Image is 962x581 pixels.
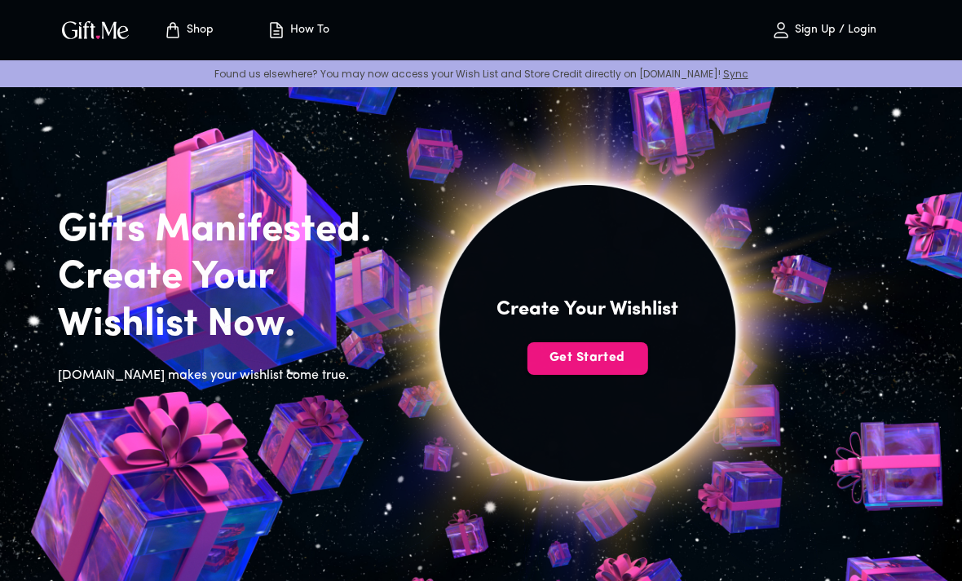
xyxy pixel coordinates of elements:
button: How To [253,4,342,56]
h2: Wishlist Now. [58,302,397,349]
a: Sync [723,67,748,81]
span: Get Started [527,349,647,367]
img: how-to.svg [267,20,286,40]
img: GiftMe Logo [59,18,132,42]
p: How To [286,24,329,37]
p: Shop [183,24,214,37]
p: Sign Up / Login [791,24,876,37]
button: GiftMe Logo [57,20,134,40]
h2: Gifts Manifested. [58,207,397,254]
p: Found us elsewhere? You may now access your Wish List and Store Credit directly on [DOMAIN_NAME]! [13,67,949,81]
h4: Create Your Wishlist [496,297,678,323]
h6: [DOMAIN_NAME] makes your wishlist come true. [58,365,397,386]
h2: Create Your [58,254,397,302]
button: Get Started [527,342,647,375]
button: Store page [143,4,233,56]
button: Sign Up / Login [742,4,905,56]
